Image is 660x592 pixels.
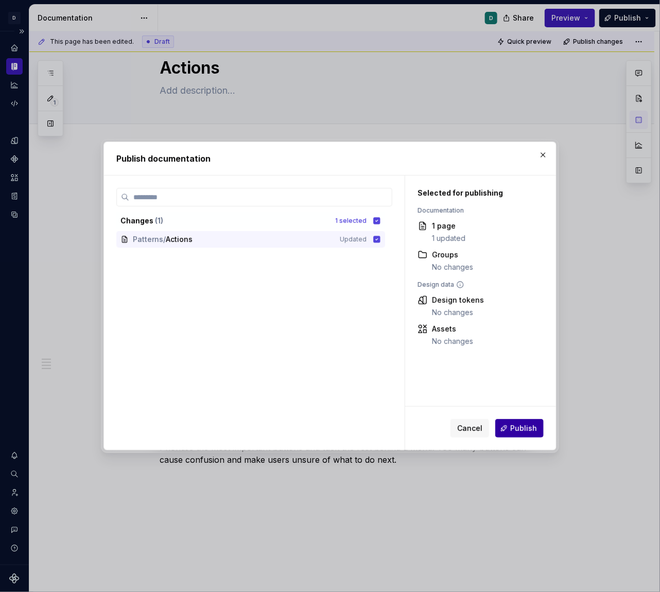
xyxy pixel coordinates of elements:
[432,295,484,305] div: Design tokens
[418,281,539,289] div: Design data
[163,234,166,245] span: /
[166,234,193,245] span: Actions
[432,336,473,346] div: No changes
[116,152,544,165] h2: Publish documentation
[418,206,539,215] div: Documentation
[450,419,489,438] button: Cancel
[418,188,539,198] div: Selected for publishing
[432,307,484,318] div: No changes
[457,423,482,433] span: Cancel
[155,216,163,225] span: ( 1 )
[335,217,367,225] div: 1 selected
[340,235,367,243] span: Updated
[120,216,329,226] div: Changes
[432,262,473,272] div: No changes
[432,250,473,260] div: Groups
[133,234,163,245] span: Patterns
[510,423,537,433] span: Publish
[432,233,465,243] div: 1 updated
[432,221,465,231] div: 1 page
[432,324,473,334] div: Assets
[495,419,544,438] button: Publish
